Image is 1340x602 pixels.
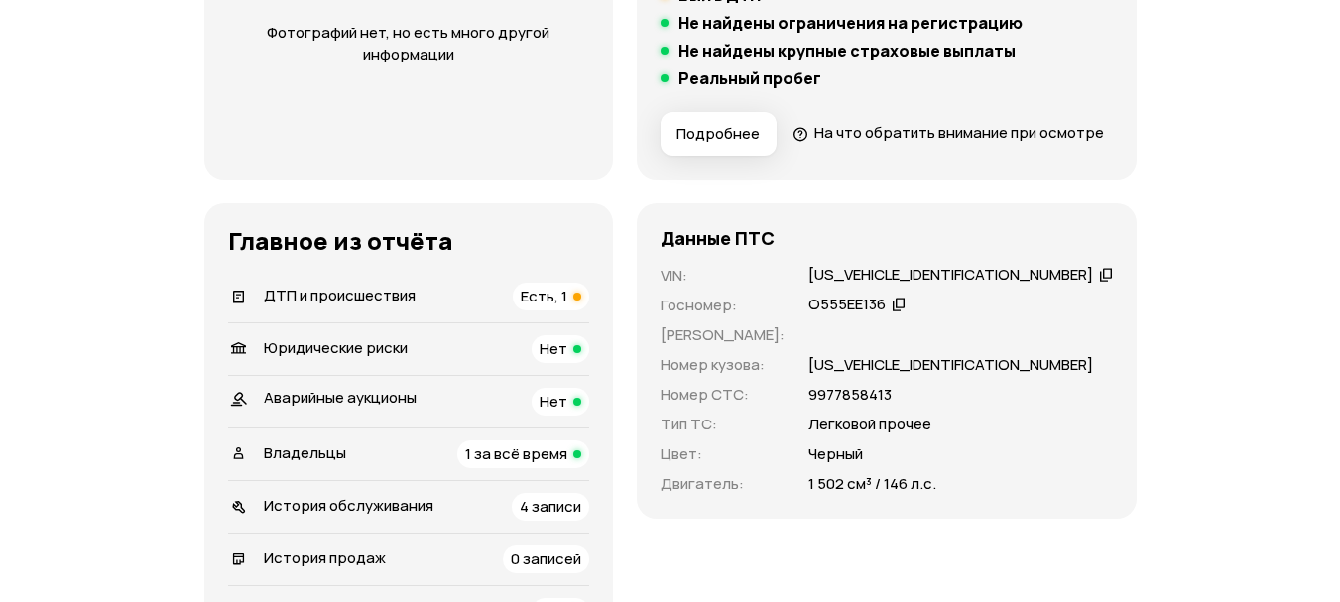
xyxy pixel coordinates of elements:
button: Подробнее [661,112,777,156]
h3: Главное из отчёта [228,227,589,255]
a: На что обратить внимание при осмотре [792,122,1104,143]
span: 1 за всё время [465,443,567,464]
p: VIN : [661,265,785,287]
span: Есть, 1 [521,286,567,306]
h5: Реальный пробег [678,68,821,88]
p: Номер кузова : [661,354,785,376]
div: О555ЕЕ136 [808,295,886,315]
span: История продаж [264,547,386,568]
h5: Не найдены крупные страховые выплаты [678,41,1016,60]
span: На что обратить внимание при осмотре [814,122,1104,143]
span: Юридические риски [264,337,408,358]
h5: Не найдены ограничения на регистрацию [678,13,1023,33]
p: Номер СТС : [661,384,785,406]
p: Фотографий нет, но есть много другой информации [244,22,573,65]
p: [PERSON_NAME] : [661,324,785,346]
p: Легковой прочее [808,414,931,435]
span: Владельцы [264,442,346,463]
span: ДТП и происшествия [264,285,416,305]
span: Аварийные аукционы [264,387,417,408]
p: 1 502 см³ / 146 л.с. [808,473,936,495]
h4: Данные ПТС [661,227,775,249]
span: Подробнее [676,124,760,144]
span: Нет [540,338,567,359]
div: [US_VEHICLE_IDENTIFICATION_NUMBER] [808,265,1093,286]
p: Двигатель : [661,473,785,495]
p: Тип ТС : [661,414,785,435]
span: 4 записи [520,496,581,517]
p: [US_VEHICLE_IDENTIFICATION_NUMBER] [808,354,1093,376]
span: Нет [540,391,567,412]
span: 0 записей [511,548,581,569]
p: Цвет : [661,443,785,465]
span: История обслуживания [264,495,433,516]
p: Госномер : [661,295,785,316]
p: 9977858413 [808,384,892,406]
p: Черный [808,443,863,465]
